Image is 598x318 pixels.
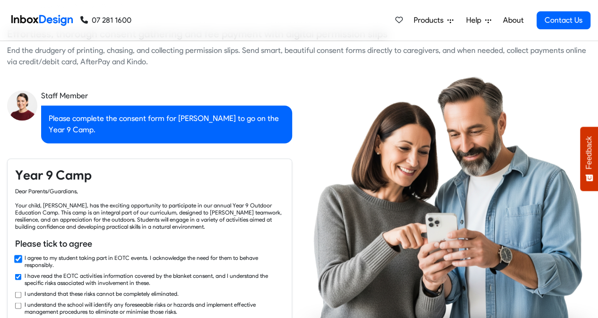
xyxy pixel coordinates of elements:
[585,136,593,169] span: Feedback
[7,45,591,68] div: End the drudgery of printing, chasing, and collecting permission slips. Send smart, beautiful con...
[25,272,284,286] label: I have read the EOTC activities information covered by the blanket consent, and I understand the ...
[462,11,495,30] a: Help
[466,15,485,26] span: Help
[25,290,179,297] label: I understand that these risks cannot be completely eliminated.
[410,11,457,30] a: Products
[414,15,447,26] span: Products
[580,127,598,191] button: Feedback - Show survey
[15,237,284,249] h6: Please tick to agree
[25,301,284,315] label: I understand the school will identify any foreseeable risks or hazards and implement effective ma...
[537,11,590,29] a: Contact Us
[500,11,526,30] a: About
[7,90,37,120] img: staff_avatar.png
[15,187,284,230] div: Dear Parents/Guardians, Your child, [PERSON_NAME], has the exciting opportunity to participate in...
[25,254,284,268] label: I agree to my student taking part in EOTC events. I acknowledge the need for them to behave respo...
[80,15,131,26] a: 07 281 1600
[41,105,292,143] div: Please complete the consent form for [PERSON_NAME] to go on the Year 9 Camp.
[15,166,284,183] h4: Year 9 Camp
[41,90,292,102] div: Staff Member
